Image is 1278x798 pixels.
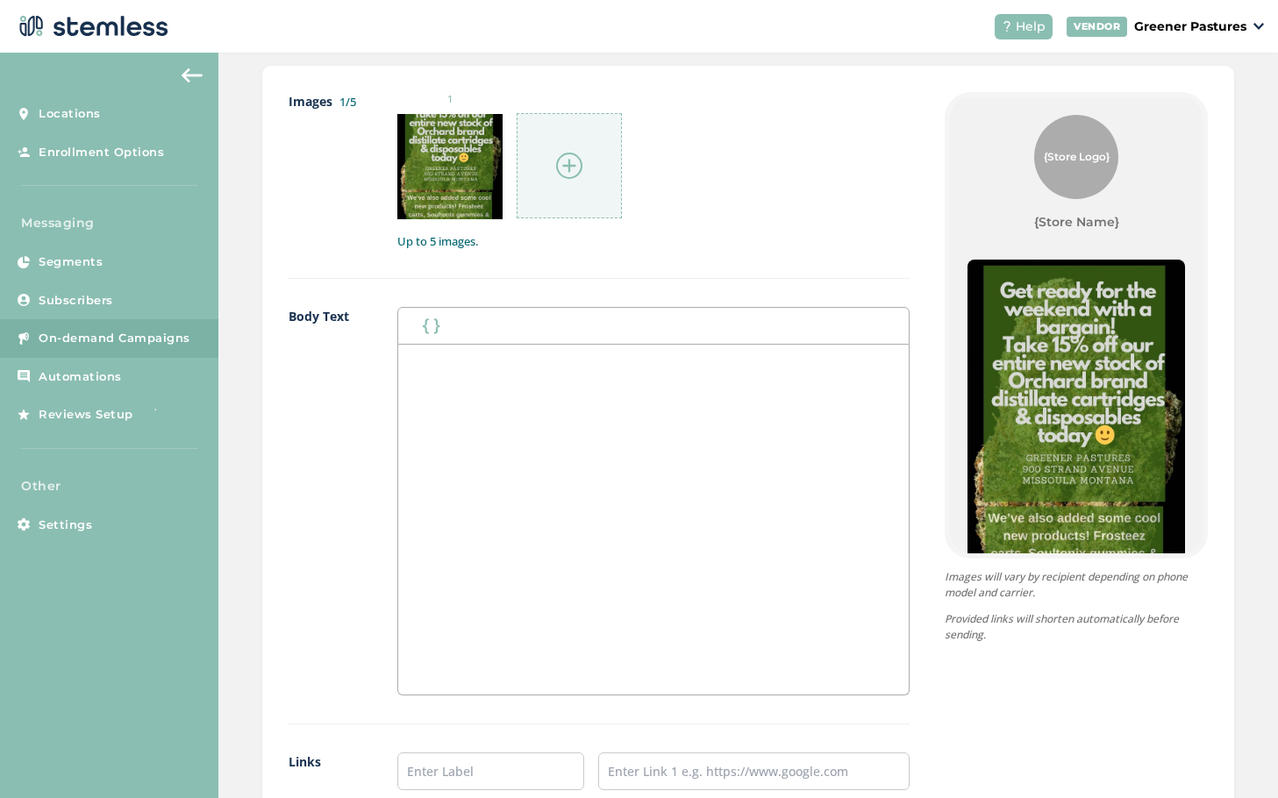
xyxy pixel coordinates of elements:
iframe: Chat Widget [1190,714,1278,798]
span: Enrollment Options [39,144,164,161]
span: Automations [39,368,122,386]
input: Enter Link 1 e.g. https://www.google.com [598,752,910,790]
img: logo-dark-0685b13c.svg [14,9,168,44]
span: Segments [39,253,103,271]
img: icon-arrow-back-accent-c549486e.svg [182,68,203,82]
label: {Store Name} [1034,213,1119,232]
img: 2Q== [967,260,1185,646]
img: 2Q== [397,114,503,219]
span: On-demand Campaigns [39,330,190,347]
img: icon-circle-plus-45441306.svg [556,153,582,179]
p: Greener Pastures [1134,18,1246,36]
span: Help [1016,18,1046,36]
label: Images [289,92,363,250]
p: Images will vary by recipient depending on phone model and carrier. [945,569,1208,601]
span: Subscribers [39,292,113,310]
div: VENDOR [1067,17,1127,37]
label: Up to 5 images. [397,233,910,251]
span: Settings [39,517,92,534]
img: glitter-stars-b7820f95.gif [146,397,182,432]
label: Body Text [289,307,363,695]
span: {Store Logo} [1044,149,1110,165]
p: Provided links will shorten automatically before sending. [945,611,1208,643]
small: 1 [397,92,503,107]
input: Enter Label [397,752,584,790]
img: icon_down-arrow-small-66adaf34.svg [1253,23,1264,30]
img: icon-help-white-03924b79.svg [1002,21,1012,32]
span: Locations [39,105,101,123]
label: 1/5 [339,94,356,110]
span: Reviews Setup [39,406,133,424]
